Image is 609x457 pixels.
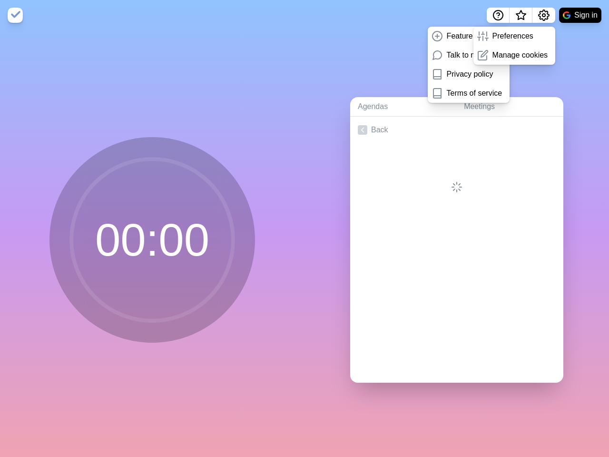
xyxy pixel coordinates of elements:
[559,8,601,23] button: Sign in
[532,8,555,23] button: Settings
[510,8,532,23] button: What’s new
[428,84,510,103] a: Terms of service
[447,88,502,99] p: Terms of service
[487,8,510,23] button: Help
[447,50,481,61] p: Talk to me
[350,117,563,143] a: Back
[8,8,23,23] img: timeblocks logo
[447,69,493,80] p: Privacy policy
[428,27,510,46] a: Feature request
[492,30,533,42] p: Preferences
[350,97,456,117] a: Agendas
[428,65,510,84] a: Privacy policy
[447,30,501,42] p: Feature request
[563,11,570,19] img: google logo
[456,97,563,117] a: Meetings
[492,50,548,61] p: Manage cookies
